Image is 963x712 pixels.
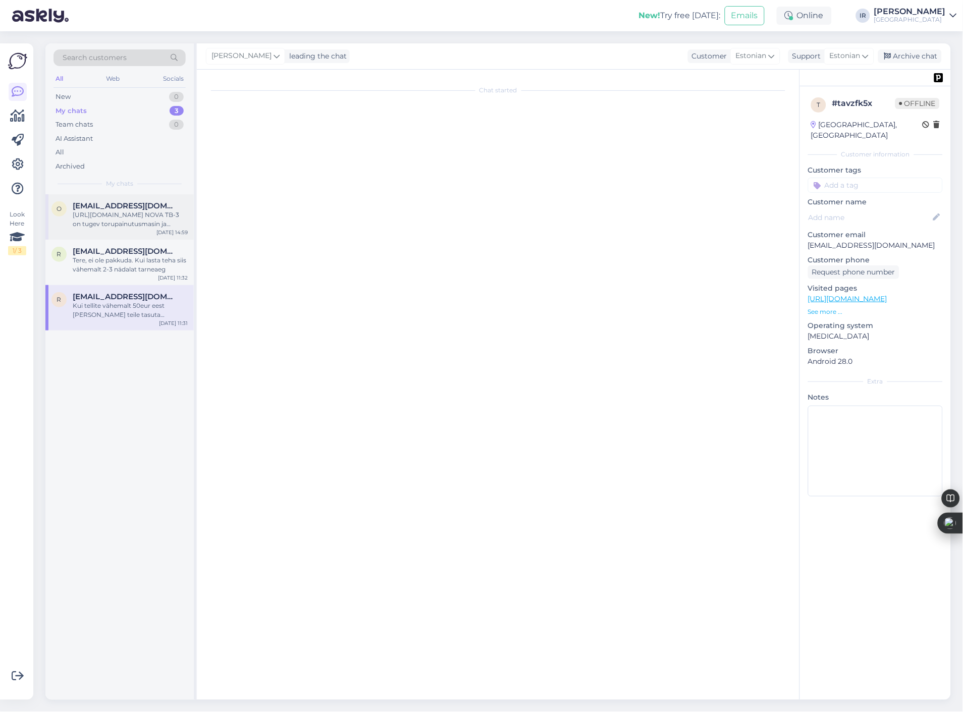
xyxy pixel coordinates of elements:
[73,210,188,229] div: [URL][DOMAIN_NAME] NOVA TB-3 on tugev torupainutusmasin ja teoreetiliselt peaks see hakkama saama...
[169,120,184,130] div: 0
[809,212,931,223] input: Add name
[808,240,943,251] p: [EMAIL_ADDRESS][DOMAIN_NAME]
[170,106,184,116] div: 3
[856,9,870,23] div: IR
[104,72,122,85] div: Web
[73,247,178,256] span: Risto@vesimentor.ee
[73,301,188,319] div: Kui tellite vähemalt 50eur eest [PERSON_NAME] teile tasuta transpordi.
[832,97,895,109] div: # tavzfk5x
[8,210,26,255] div: Look Here
[156,229,188,236] div: [DATE] 14:59
[56,147,64,157] div: All
[808,255,943,265] p: Customer phone
[808,178,943,193] input: Add a tag
[874,8,957,24] a: [PERSON_NAME][GEOGRAPHIC_DATA]
[207,86,789,95] div: Chat started
[159,319,188,327] div: [DATE] 11:31
[8,246,26,255] div: 1 / 3
[56,120,93,130] div: Team chats
[63,52,127,63] span: Search customers
[639,10,721,22] div: Try free [DATE]:
[808,165,943,176] p: Customer tags
[830,50,861,62] span: Estonian
[725,6,765,25] button: Emails
[808,307,943,316] p: See more ...
[57,205,62,212] span: O
[808,331,943,342] p: [MEDICAL_DATA]
[817,101,821,108] span: t
[56,92,71,102] div: New
[73,201,178,210] span: OleiRainer@gmail.com
[808,320,943,331] p: Operating system
[808,265,899,279] div: Request phone number
[73,256,188,274] div: Tere, ei ole pakkuda. Kui lasta teha siis vähemalt 2-3 nädalat tarneaeg
[808,230,943,240] p: Customer email
[57,296,62,303] span: R
[808,392,943,403] p: Notes
[808,346,943,356] p: Browser
[808,283,943,294] p: Visited pages
[811,120,923,141] div: [GEOGRAPHIC_DATA], [GEOGRAPHIC_DATA]
[211,50,272,62] span: [PERSON_NAME]
[777,7,832,25] div: Online
[285,51,347,62] div: leading the chat
[808,197,943,207] p: Customer name
[808,150,943,159] div: Customer information
[934,73,943,82] img: pd
[639,11,661,20] b: New!
[808,356,943,367] p: Android 28.0
[8,51,27,71] img: Askly Logo
[161,72,186,85] div: Socials
[808,294,887,303] a: [URL][DOMAIN_NAME]
[158,274,188,282] div: [DATE] 11:32
[56,161,85,172] div: Archived
[54,72,65,85] div: All
[56,134,93,144] div: AI Assistant
[688,51,727,62] div: Customer
[169,92,184,102] div: 0
[878,49,942,63] div: Archive chat
[788,51,821,62] div: Support
[808,377,943,386] div: Extra
[895,98,940,109] span: Offline
[736,50,767,62] span: Estonian
[73,292,178,301] span: Rodimaaivar21@gmail.com
[106,179,133,188] span: My chats
[56,106,87,116] div: My chats
[874,16,946,24] div: [GEOGRAPHIC_DATA]
[874,8,946,16] div: [PERSON_NAME]
[57,250,62,258] span: R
